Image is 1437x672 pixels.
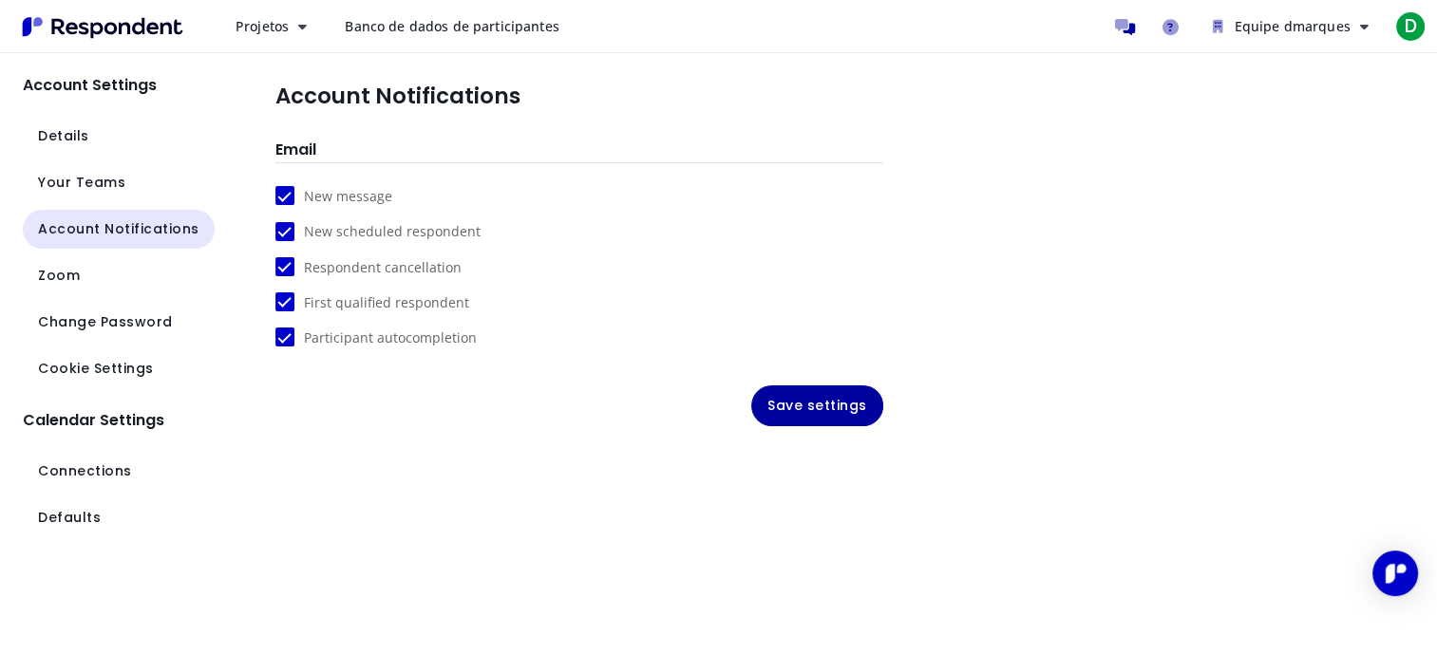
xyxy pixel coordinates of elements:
[1395,11,1426,42] span: D
[38,126,89,146] span: Details
[220,9,322,44] button: Projetos
[304,187,392,206] div: New message
[38,461,132,481] span: Connections
[23,256,215,295] button: Navigate to Zoom
[23,76,215,94] h2: Account Settings
[38,508,101,528] span: Defaults
[275,327,477,347] md-checkbox: Participant autocompletion
[304,222,481,241] div: New scheduled respondent
[345,17,558,35] span: Banco de dados de participantes
[38,359,154,379] span: Cookie Settings
[767,396,867,416] span: Save settings
[23,117,215,156] button: Navigate to Details
[1391,9,1429,44] button: D
[38,219,199,239] span: Account Notifications
[275,84,520,110] h1: Account Notifications
[275,186,392,206] md-checkbox: New message
[751,385,883,426] button: Save settings
[330,9,574,44] a: Banco de dados de participantes
[23,303,215,342] button: Navigate to Change Password
[304,328,477,347] div: Participant autocompletion
[23,210,215,249] button: Navigate to Account Notifications
[23,163,215,202] button: Navigate to Your Teams
[38,312,173,332] span: Change Password
[15,11,190,43] img: Respondent
[23,452,215,491] button: Navigate to Connections
[275,292,469,312] md-checkbox: First qualified respondent
[304,293,469,312] div: First qualified respondent
[1235,17,1351,35] span: Equipe dmarques
[275,140,883,163] h2: Email
[304,258,462,277] div: Respondent cancellation
[38,266,80,286] span: Zoom
[23,498,215,537] button: Navigate to Defaults
[23,411,215,429] h2: Calendar Settings
[23,349,215,388] button: Navigate to Cookie Settings
[275,256,462,276] md-checkbox: Respondent cancellation
[275,221,481,241] md-checkbox: New scheduled respondent
[1106,8,1144,46] a: Participantes da mensagem
[1372,551,1418,596] div: Abra o Intercom Messenger
[1151,8,1189,46] a: Help and support
[236,17,289,35] span: Projetos
[1197,9,1384,44] button: Equipe dmarques |
[38,173,125,193] span: Your Teams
